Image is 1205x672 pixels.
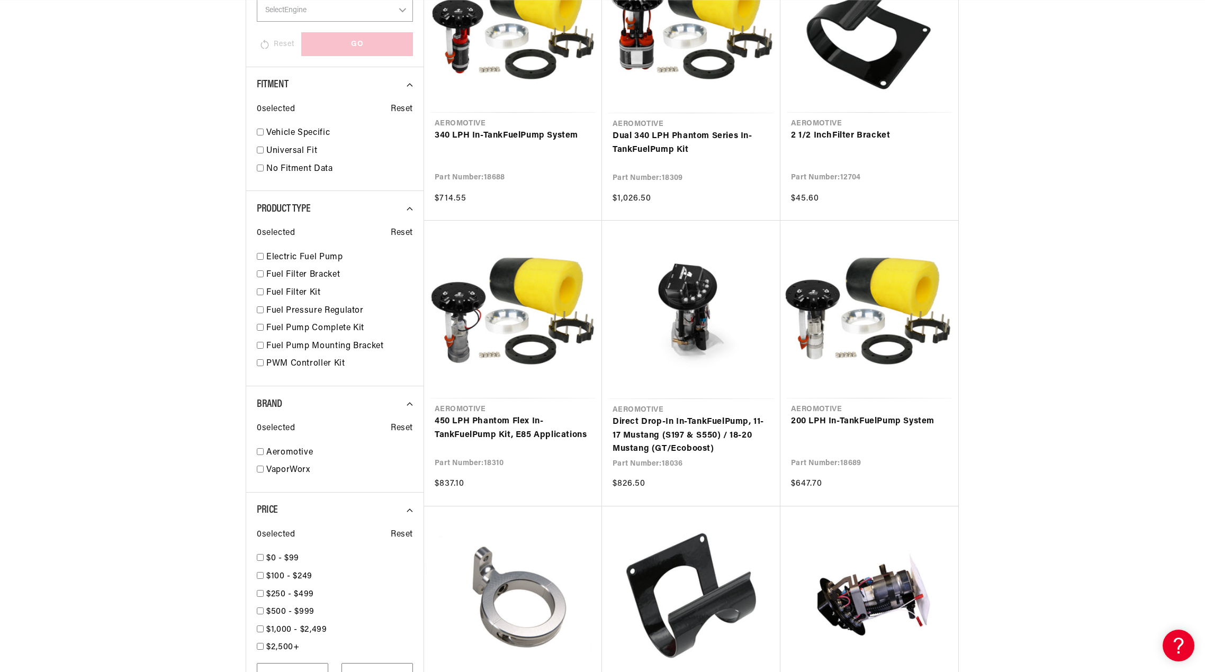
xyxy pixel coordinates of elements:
[391,103,413,116] span: Reset
[266,625,327,634] span: $1,000 - $2,499
[257,103,295,116] span: 0 selected
[391,528,413,542] span: Reset
[266,572,312,580] span: $100 - $249
[266,251,413,265] a: Electric Fuel Pump
[613,415,770,456] a: Direct Drop-In In-TankFuelPump, 11-17 Mustang (S197 & S550) / 18-20 Mustang (GT/Ecoboost)
[266,643,299,651] span: $2,500+
[266,357,413,371] a: PWM Controller Kit
[266,446,413,460] a: Aeromotive
[791,129,948,143] a: 2 1/2 InchFilter Bracket
[257,79,288,90] span: Fitment
[266,464,413,477] a: VaporWorx
[257,226,295,240] span: 0 selected
[266,607,314,616] span: $500 - $999
[266,286,413,300] a: Fuel Filter Kit
[266,268,413,282] a: Fuel Filter Bracket
[266,340,413,353] a: Fuel Pump Mounting Bracket
[435,129,591,143] a: 340 LPH In-TankFuelPump System
[257,528,295,542] span: 0 selected
[257,505,278,515] span: Price
[266,590,314,598] span: $250 - $499
[266,126,413,140] a: Vehicle Specific
[435,415,591,442] a: 450 LPH Phantom Flex In-TankFuelPump Kit, E85 Applications
[266,162,413,176] a: No Fitment Data
[266,554,299,562] span: $0 - $99
[391,226,413,240] span: Reset
[257,399,282,410] span: Brand
[791,415,948,429] a: 200 LPH In-TankFuelPump System
[266,144,413,158] a: Universal Fit
[391,422,413,435] span: Reset
[257,204,310,214] span: Product Type
[257,422,295,435] span: 0 selected
[266,304,413,318] a: Fuel Pressure Regulator
[266,322,413,335] a: Fuel Pump Complete Kit
[613,130,770,157] a: Dual 340 LPH Phantom Series In-TankFuelPump Kit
